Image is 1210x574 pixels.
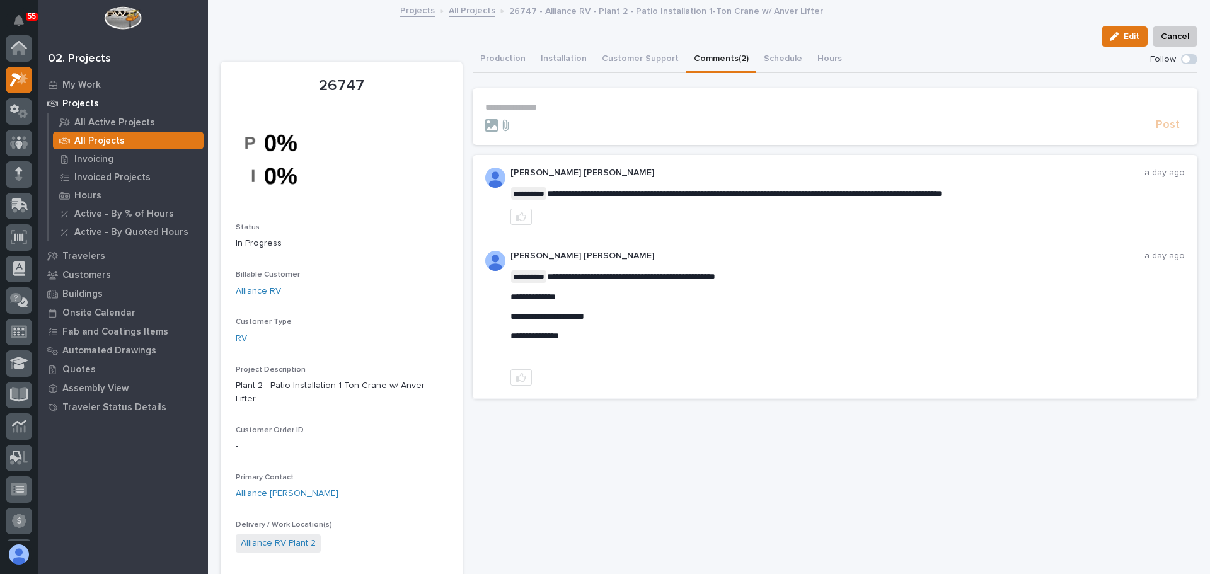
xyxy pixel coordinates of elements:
[62,326,168,338] p: Fab and Coatings Items
[1102,26,1148,47] button: Edit
[510,251,1145,261] p: [PERSON_NAME] [PERSON_NAME]
[473,47,533,73] button: Production
[38,322,208,341] a: Fab and Coatings Items
[756,47,810,73] button: Schedule
[236,224,260,231] span: Status
[241,537,316,550] a: Alliance RV Plant 2
[449,3,495,17] a: All Projects
[38,379,208,398] a: Assembly View
[74,154,113,165] p: Invoicing
[1144,251,1185,261] p: a day ago
[236,318,292,326] span: Customer Type
[62,345,156,357] p: Automated Drawings
[236,271,300,278] span: Billable Customer
[6,541,32,568] button: users-avatar
[62,270,111,281] p: Customers
[509,3,823,17] p: 26747 - Alliance RV - Plant 2 - Patio Installation 1-Ton Crane w/ Anver Lifter
[236,427,304,434] span: Customer Order ID
[510,168,1145,178] p: [PERSON_NAME] [PERSON_NAME]
[236,521,332,529] span: Delivery / Work Location(s)
[1156,118,1180,132] span: Post
[62,307,135,319] p: Onsite Calendar
[62,79,101,91] p: My Work
[62,289,103,300] p: Buildings
[6,8,32,34] button: Notifications
[1153,26,1197,47] button: Cancel
[510,369,532,386] button: like this post
[236,474,294,481] span: Primary Contact
[38,75,208,94] a: My Work
[400,3,435,17] a: Projects
[236,332,247,345] a: RV
[485,168,505,188] img: AD_cMMRcK_lR-hunIWE1GUPcUjzJ19X9Uk7D-9skk6qMORDJB_ZroAFOMmnE07bDdh4EHUMJPuIZ72TfOWJm2e1TqCAEecOOP...
[1151,118,1185,132] button: Post
[49,187,208,204] a: Hours
[236,77,447,95] p: 26747
[38,284,208,303] a: Buildings
[74,117,155,129] p: All Active Projects
[1161,29,1189,44] span: Cancel
[485,251,505,271] img: AD_cMMRcK_lR-hunIWE1GUPcUjzJ19X9Uk7D-9skk6qMORDJB_ZroAFOMmnE07bDdh4EHUMJPuIZ72TfOWJm2e1TqCAEecOOP...
[236,366,306,374] span: Project Description
[510,209,532,225] button: like this post
[74,135,125,147] p: All Projects
[1144,168,1185,178] p: a day ago
[62,383,129,394] p: Assembly View
[49,205,208,222] a: Active - By % of Hours
[38,360,208,379] a: Quotes
[810,47,850,73] button: Hours
[74,172,151,183] p: Invoiced Projects
[62,402,166,413] p: Traveler Status Details
[62,251,105,262] p: Travelers
[49,223,208,241] a: Active - By Quoted Hours
[236,285,281,298] a: Alliance RV
[38,265,208,284] a: Customers
[74,190,101,202] p: Hours
[38,398,208,416] a: Traveler Status Details
[16,15,32,35] div: Notifications55
[38,303,208,322] a: Onsite Calendar
[38,94,208,113] a: Projects
[38,246,208,265] a: Travelers
[38,341,208,360] a: Automated Drawings
[74,209,174,220] p: Active - By % of Hours
[49,132,208,149] a: All Projects
[533,47,594,73] button: Installation
[28,12,36,21] p: 55
[594,47,686,73] button: Customer Support
[49,113,208,131] a: All Active Projects
[236,487,338,500] a: Alliance [PERSON_NAME]
[1150,54,1176,65] p: Follow
[49,150,208,168] a: Invoicing
[49,168,208,186] a: Invoiced Projects
[62,364,96,376] p: Quotes
[686,47,756,73] button: Comments (2)
[74,227,188,238] p: Active - By Quoted Hours
[1124,31,1139,42] span: Edit
[236,237,447,250] p: In Progress
[236,116,330,203] img: KdvbyxVWBF3OTTJ7_DK3jMd_GJYVthin5NnYHuu5E5g
[236,379,447,406] p: Plant 2 - Patio Installation 1-Ton Crane w/ Anver Lifter
[62,98,99,110] p: Projects
[104,6,141,30] img: Workspace Logo
[48,52,111,66] div: 02. Projects
[236,440,447,453] p: -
